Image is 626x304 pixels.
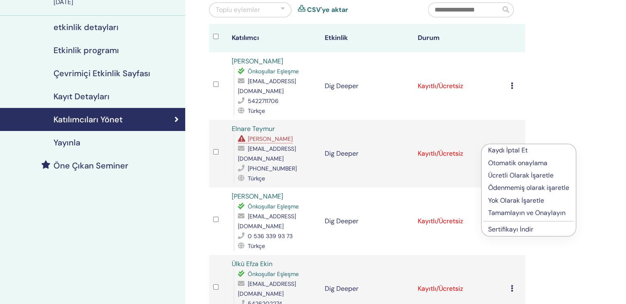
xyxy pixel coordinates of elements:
[248,203,299,210] span: Önkoşullar Eşleşme
[488,183,569,193] p: Ödenmemiş olarak işaretle
[54,68,150,78] h4: Çevrimiçi Etkinlik Sayfası
[321,24,414,52] th: Etkinlik
[238,280,296,297] span: [EMAIL_ADDRESS][DOMAIN_NAME]
[54,161,128,171] h4: Öne Çıkan Seminer
[488,171,569,180] p: Ücretli Olarak İşaretle
[248,68,299,75] span: Önkoşullar Eşleşme
[54,138,80,147] h4: Yayınla
[321,120,414,187] td: Dig Deeper
[228,24,321,52] th: Katılımcı
[248,242,265,250] span: Türkçe
[54,45,119,55] h4: Etkinlik programı
[307,5,348,15] a: CSV'ye aktar
[232,192,283,201] a: [PERSON_NAME]
[248,232,293,240] span: 0 536 339 93 73
[414,24,507,52] th: Durum
[238,145,296,162] span: [EMAIL_ADDRESS][DOMAIN_NAME]
[232,57,283,65] a: [PERSON_NAME]
[54,115,123,124] h4: Katılımcıları Yönet
[248,165,297,172] span: [PHONE_NUMBER]
[488,208,569,218] p: Tamamlayın ve Onaylayın
[321,187,414,255] td: Dig Deeper
[248,175,265,182] span: Türkçe
[248,135,293,143] span: [PERSON_NAME]
[248,107,265,115] span: Türkçe
[232,124,275,133] a: Elnare Teymur
[488,225,533,234] a: Sertifikayı İndir
[488,196,569,206] p: Yok Olarak İşaretle
[238,213,296,230] span: [EMAIL_ADDRESS][DOMAIN_NAME]
[238,77,296,95] span: [EMAIL_ADDRESS][DOMAIN_NAME]
[248,270,299,278] span: Önkoşullar Eşleşme
[321,52,414,120] td: Dig Deeper
[216,5,260,15] div: Toplu eylemler
[488,145,569,155] p: Kaydı İptal Et
[488,158,569,168] p: Otomatik onaylama
[248,97,279,105] span: 5422711706
[54,22,119,32] h4: etkinlik detayları
[54,91,109,101] h4: Kayıt Detayları
[232,260,272,268] a: Ülkü Efza Ekin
